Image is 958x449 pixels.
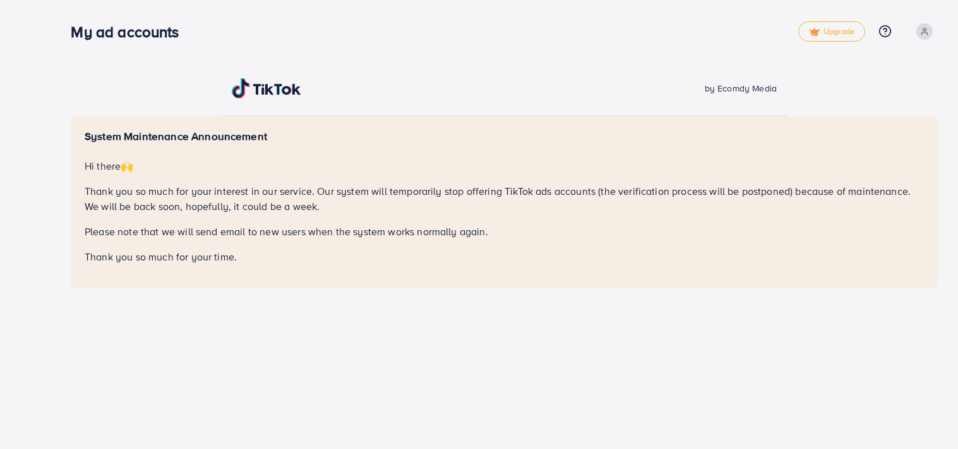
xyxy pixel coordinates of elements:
[121,159,133,173] span: 🙌
[85,184,924,214] p: Thank you so much for your interest in our service. Our system will temporarily stop offering Tik...
[85,158,924,173] p: Hi there
[705,82,777,95] span: by Ecomdy Media
[71,23,189,41] h3: My ad accounts
[809,27,854,37] span: Upgrade
[809,28,820,37] img: tick
[85,224,924,239] p: Please note that we will send email to new users when the system works normally again.
[85,130,924,143] h5: System Maintenance Announcement
[798,21,865,42] a: tickUpgrade
[232,78,301,98] img: TikTok
[85,249,924,264] p: Thank you so much for your time.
